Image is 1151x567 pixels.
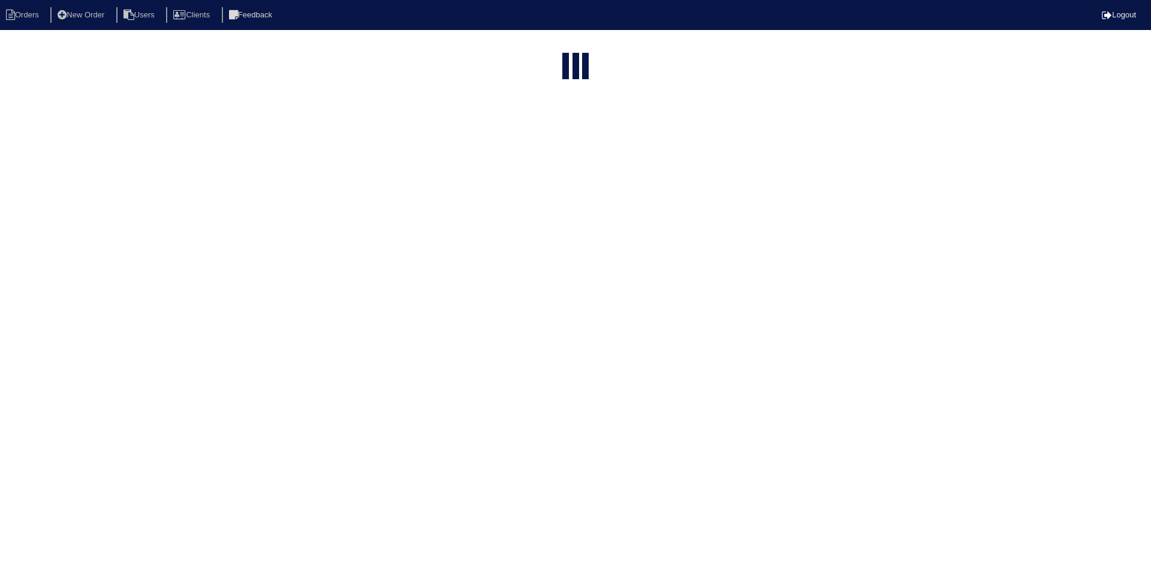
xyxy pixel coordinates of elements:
a: Clients [166,10,219,19]
li: New Order [50,7,114,23]
a: New Order [50,10,114,19]
li: Clients [166,7,219,23]
a: Users [116,10,164,19]
div: loading... [573,53,579,86]
a: Logout [1102,10,1136,19]
li: Users [116,7,164,23]
li: Feedback [222,7,282,23]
